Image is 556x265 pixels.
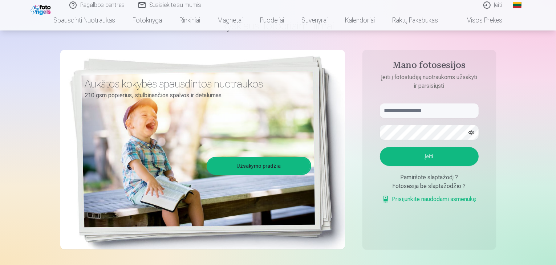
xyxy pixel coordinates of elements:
[373,73,486,90] p: Įeiti į fotostudiją nuotraukoms užsakyti ir parsisiųsti
[380,173,479,182] div: Pamiršote slaptažodį ?
[252,10,293,30] a: Puodeliai
[380,182,479,191] div: Fotosesija be slaptažodžio ?
[337,10,384,30] a: Kalendoriai
[382,195,476,204] a: Prisijunkite naudodami asmenukę
[85,77,306,90] h3: Aukštos kokybės spausdintos nuotraukos
[171,10,209,30] a: Rinkiniai
[208,158,310,174] a: Užsakymo pradžia
[31,3,53,15] img: /fa2
[85,90,306,101] p: 210 gsm popierius, stulbinančios spalvos ir detalumas
[293,10,337,30] a: Suvenyrai
[209,10,252,30] a: Magnetai
[447,10,511,30] a: Visos prekės
[373,60,486,73] h4: Mano fotosesijos
[384,10,447,30] a: Raktų pakabukas
[380,147,479,166] button: Įeiti
[124,10,171,30] a: Fotoknyga
[45,10,124,30] a: Spausdinti nuotraukas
